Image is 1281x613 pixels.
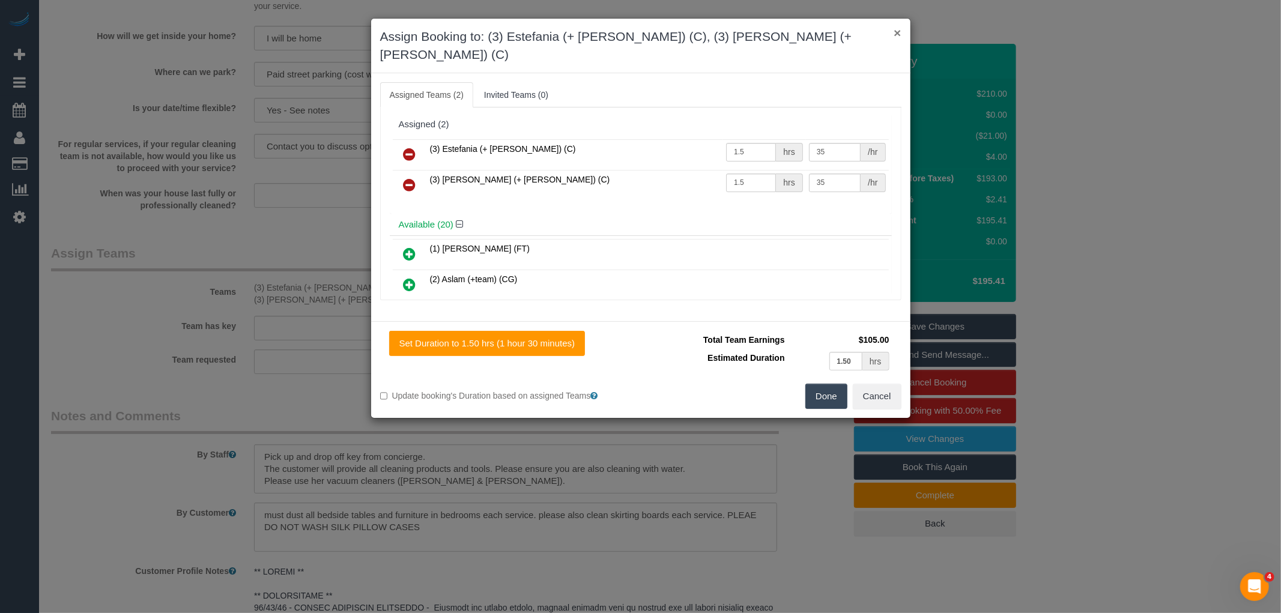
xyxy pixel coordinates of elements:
label: Update booking's Duration based on assigned Teams [380,390,632,402]
span: (2) Aslam (+team) (CG) [430,274,518,284]
iframe: Intercom live chat [1240,572,1269,601]
a: Assigned Teams (2) [380,82,473,107]
span: (1) [PERSON_NAME] (FT) [430,244,530,253]
span: (3) Estefania (+ [PERSON_NAME]) (C) [430,144,576,154]
div: hrs [862,352,889,370]
h3: Assign Booking to: (3) Estefania (+ [PERSON_NAME]) (C), (3) [PERSON_NAME] (+ [PERSON_NAME]) (C) [380,28,901,64]
div: /hr [861,143,885,162]
button: × [894,26,901,39]
div: /hr [861,174,885,192]
a: Invited Teams (0) [474,82,558,107]
button: Set Duration to 1.50 hrs (1 hour 30 minutes) [389,331,586,356]
td: Total Team Earnings [650,331,788,349]
h4: Available (20) [399,220,883,230]
div: hrs [776,143,802,162]
span: (3) [PERSON_NAME] (+ [PERSON_NAME]) (C) [430,175,610,184]
span: Estimated Duration [707,353,784,363]
span: 4 [1265,572,1274,582]
button: Done [805,384,847,409]
td: $105.00 [788,331,892,349]
input: Update booking's Duration based on assigned Teams [380,392,388,400]
button: Cancel [853,384,901,409]
div: Assigned (2) [399,119,883,130]
div: hrs [776,174,802,192]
